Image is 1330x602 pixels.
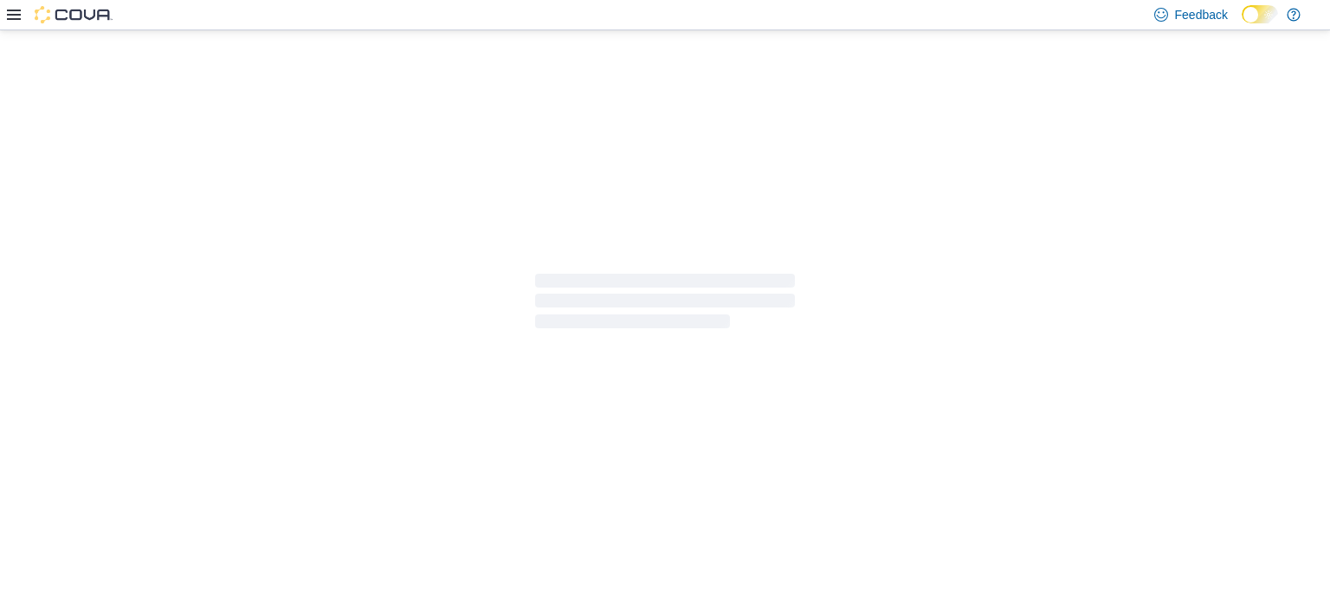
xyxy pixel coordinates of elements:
input: Dark Mode [1242,5,1278,23]
span: Loading [535,277,795,333]
img: Cova [35,6,113,23]
span: Feedback [1175,6,1228,23]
